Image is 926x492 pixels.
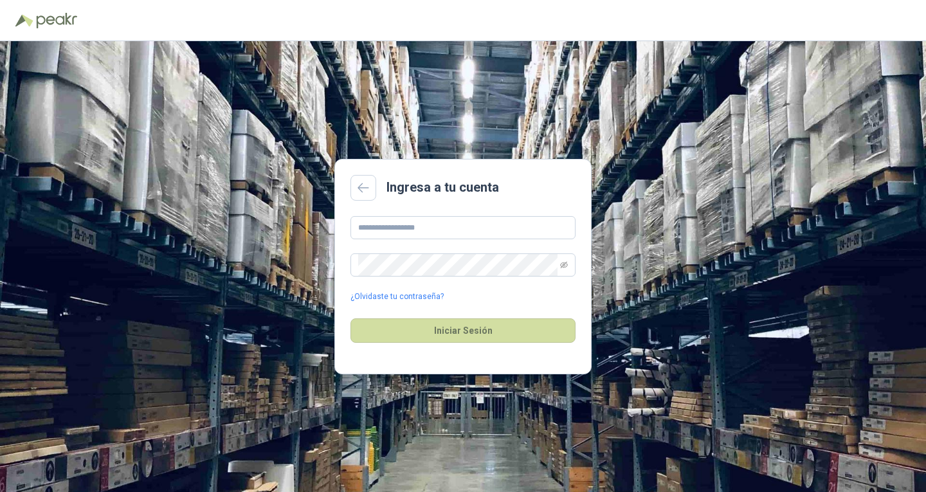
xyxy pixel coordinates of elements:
[560,261,568,269] span: eye-invisible
[350,318,576,343] button: Iniciar Sesión
[386,178,499,197] h2: Ingresa a tu cuenta
[36,13,77,28] img: Peakr
[15,14,33,27] img: Logo
[350,291,444,303] a: ¿Olvidaste tu contraseña?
